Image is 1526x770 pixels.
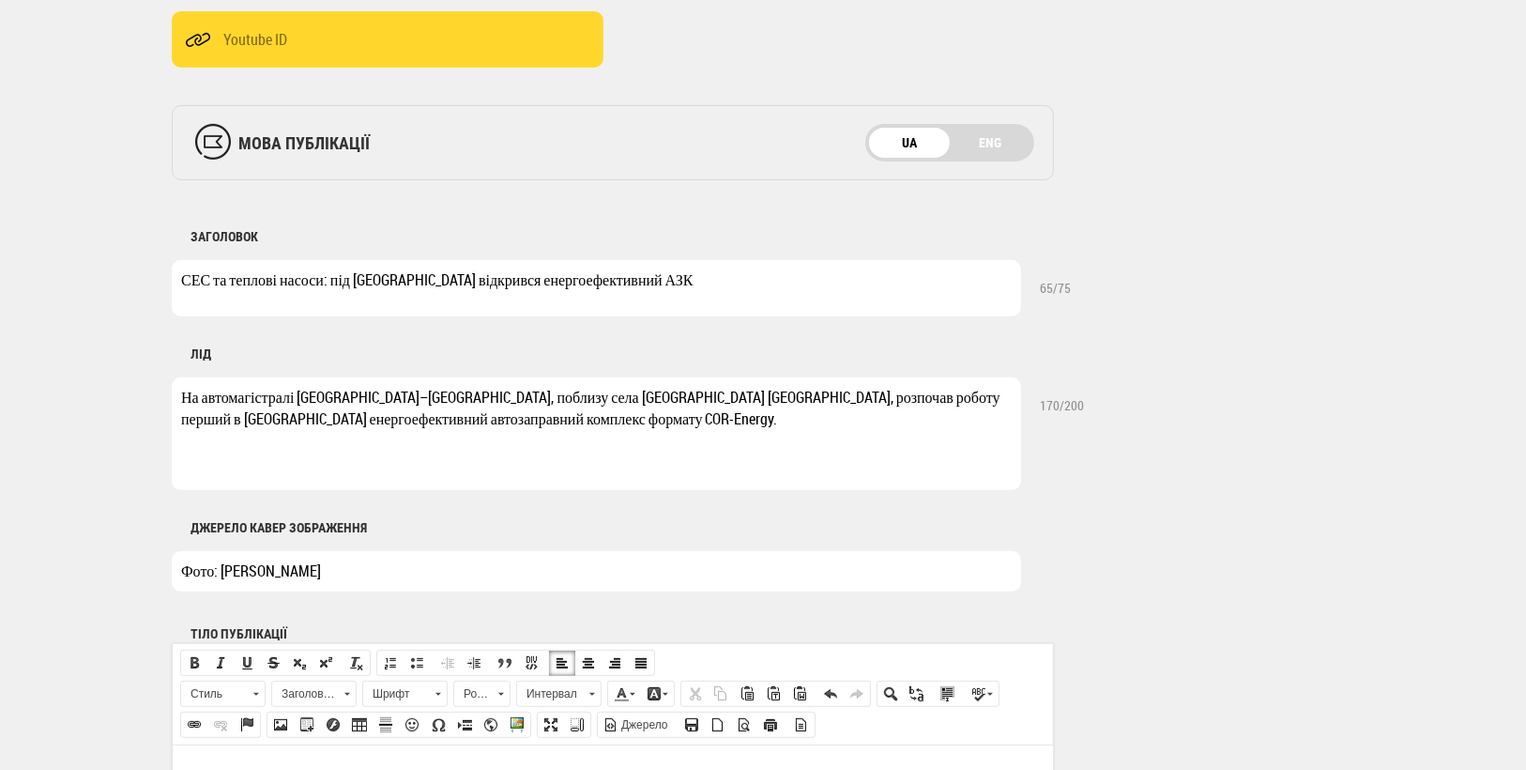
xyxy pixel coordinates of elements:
[306,103,509,117] strong: гібридна сонячна електростанція
[180,681,266,707] a: Стиль
[399,713,425,737] a: Смайлик
[608,682,641,706] a: Колір тексту
[786,682,813,706] a: Вставити з Word
[172,345,1021,363] div: ЛІД
[404,651,430,675] a: Маркірований список
[271,681,357,707] a: Заголовок 3
[618,717,668,733] span: Джерело
[207,713,234,737] a: Видалити посилання
[844,682,870,706] a: Повторити
[172,11,603,68] input: Youtube ID
[286,651,313,675] a: Нижній індекс
[234,713,260,737] a: Вставити/Редагувати якір
[238,106,370,181] div: мова публікації
[966,682,999,706] a: Перевірка орфографії
[575,651,602,675] a: По центру
[734,682,760,706] a: Вставити
[435,651,461,675] a: Зменшити відступ
[517,682,583,706] span: Интервал
[267,713,294,737] a: Зображення
[681,682,708,706] a: Вирізати
[516,681,602,707] a: Интервал
[294,713,320,737] a: Вставити медіаконтент
[145,123,190,137] strong: 180 кВт
[207,651,234,675] a: Курсив
[19,101,862,141] p: Ключовим елементом інфраструктури комплексу є , змонтована у вигляді навісу з 432 сонячних панеле...
[788,713,815,737] a: Шаблони
[56,184,824,204] p: усієї внутрішньої інфраструктури комплексу.
[453,681,511,707] a: Розмір
[904,682,930,706] a: Заміна
[260,651,286,675] a: Закреслений
[504,713,530,737] a: Вставить Слайд-шоу
[679,713,705,737] a: Зберегти
[1040,279,1053,297] span: 65
[869,128,950,158] a: UA
[538,713,564,737] a: Максимізувати
[549,651,575,675] a: По лівому краю
[181,713,207,737] a: Вставити/Редагувати посилання
[343,651,370,675] a: Видалити форматування
[377,651,404,675] a: Нумерований список
[56,153,824,173] p: двох швидкісних зарядних станцій для електромобілів (одночасно до 8 авто, стандарти CCS 2, GB/T D...
[602,651,628,675] a: По правому краю
[172,518,1021,537] div: Джерело кавер зображення
[817,682,844,706] a: Повернути
[454,682,492,706] span: Розмір
[451,713,478,737] a: Вставити розрив сторінки
[181,651,207,675] a: Жирний
[1040,279,1134,298] div: /75
[425,713,451,737] a: Спеціальний символ
[877,682,904,706] a: Пошук
[518,651,544,675] a: Створити блок-контейнер
[705,713,731,737] a: Нова сторінка
[346,713,373,737] a: Таблиця
[760,682,786,706] a: Вставити тільки текст
[172,227,1021,246] div: ЗАГОЛОВОК
[564,713,590,737] a: Показувати блоки
[320,713,346,737] a: Flash
[659,71,731,85] strong: COR-Energy
[731,713,757,737] a: Попередній перегляд
[172,624,1054,643] div: Тіло публікації
[598,713,674,737] a: Джерело
[181,682,247,706] span: Стиль
[272,682,338,706] span: Заголовок 3
[373,713,399,737] a: Горизонтальна лінія
[1040,396,1134,415] div: /200
[492,651,518,675] a: Цитата
[708,682,734,706] a: Копіювати
[757,713,784,737] a: Друк
[641,682,674,706] a: Колір фону
[628,651,654,675] a: По ширині
[19,50,862,89] p: У середині вересня на автомагістралі [GEOGRAPHIC_DATA]–[GEOGRAPHIC_DATA], поблизу села [GEOGRAPHI...
[461,651,487,675] a: Збільшити відступ
[363,682,429,706] span: Шрифт
[362,681,448,707] a: Шрифт
[1040,396,1060,414] span: 170
[313,651,339,675] a: Верхній індекс
[351,123,419,137] strong: 500 кВт·год
[935,682,961,706] a: Виділити все
[234,651,260,675] a: Підкреслений
[478,713,504,737] a: IFrame
[950,128,1030,158] a: ENG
